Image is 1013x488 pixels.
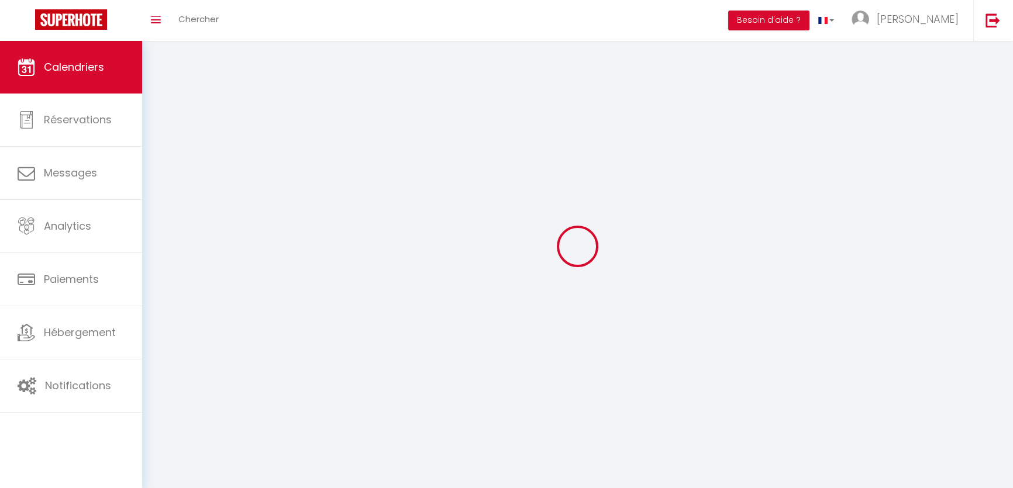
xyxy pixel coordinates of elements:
span: Notifications [45,378,111,393]
span: Réservations [44,112,112,127]
span: [PERSON_NAME] [877,12,959,26]
span: Hébergement [44,325,116,340]
span: Calendriers [44,60,104,74]
span: Analytics [44,219,91,233]
img: logout [986,13,1000,27]
img: ... [852,11,869,28]
span: Chercher [178,13,219,25]
img: Super Booking [35,9,107,30]
span: Paiements [44,272,99,286]
button: Besoin d'aide ? [728,11,809,30]
span: Messages [44,165,97,180]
